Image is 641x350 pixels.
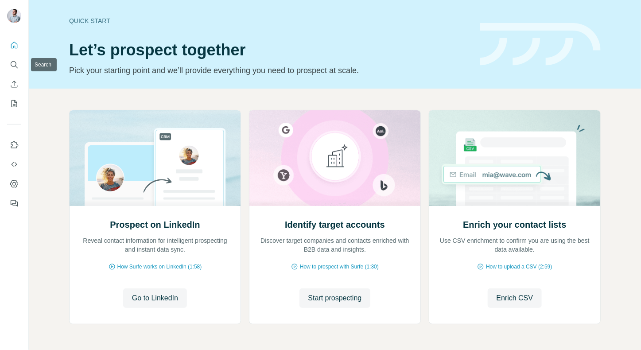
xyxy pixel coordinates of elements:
[258,236,412,254] p: Discover target companies and contacts enriched with B2B data and insights.
[7,76,21,92] button: Enrich CSV
[132,293,178,303] span: Go to LinkedIn
[486,263,552,271] span: How to upload a CSV (2:59)
[69,16,469,25] div: Quick start
[69,41,469,59] h1: Let’s prospect together
[123,288,187,308] button: Go to LinkedIn
[249,110,421,206] img: Identify target accounts
[308,293,362,303] span: Start prospecting
[69,64,469,77] p: Pick your starting point and we’ll provide everything you need to prospect at scale.
[69,110,241,206] img: Prospect on LinkedIn
[299,288,371,308] button: Start prospecting
[78,236,232,254] p: Reveal contact information for intelligent prospecting and instant data sync.
[110,218,200,231] h2: Prospect on LinkedIn
[7,176,21,192] button: Dashboard
[480,23,601,66] img: banner
[7,137,21,153] button: Use Surfe on LinkedIn
[117,263,202,271] span: How Surfe works on LinkedIn (1:58)
[300,263,379,271] span: How to prospect with Surfe (1:30)
[7,37,21,53] button: Quick start
[7,9,21,23] img: Avatar
[285,218,385,231] h2: Identify target accounts
[429,110,601,206] img: Enrich your contact lists
[497,293,533,303] span: Enrich CSV
[7,195,21,211] button: Feedback
[463,218,566,231] h2: Enrich your contact lists
[488,288,542,308] button: Enrich CSV
[7,57,21,73] button: Search
[7,156,21,172] button: Use Surfe API
[7,96,21,112] button: My lists
[438,236,591,254] p: Use CSV enrichment to confirm you are using the best data available.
